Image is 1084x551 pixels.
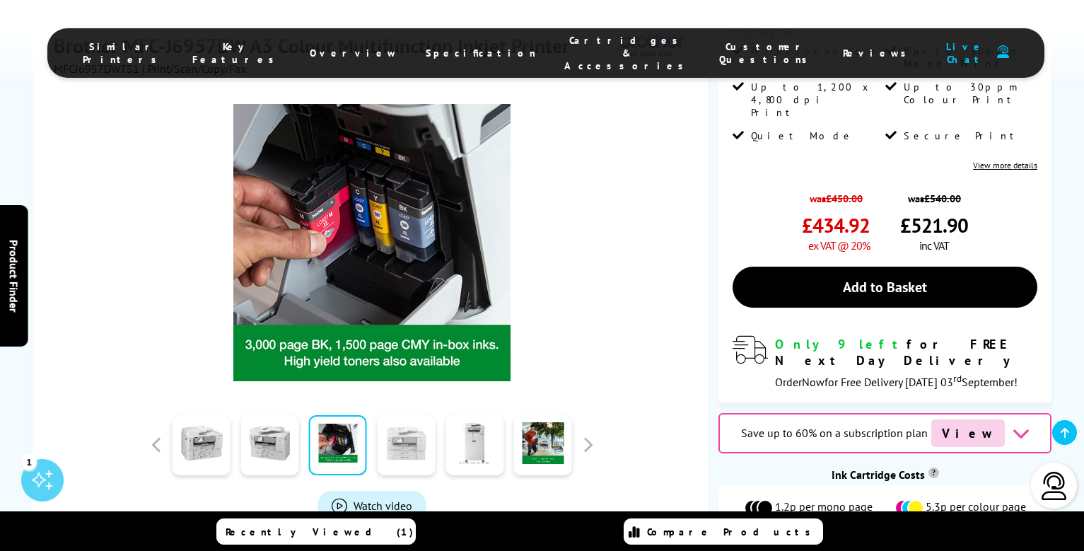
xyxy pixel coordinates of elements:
[564,34,691,72] span: Cartridges & Accessories
[233,104,511,381] img: Brother MFC-J6957DW Thumbnail
[802,185,870,205] span: was
[924,192,961,205] strike: £540.00
[21,454,37,470] div: 1
[926,499,1026,516] span: 5.3p per colour page
[751,81,882,119] span: Up to 1,200 x 4,800 dpi Print
[826,192,863,205] strike: £450.00
[751,129,854,142] span: Quiet Mode
[719,40,815,66] span: Customer Questions
[775,336,1037,369] div: for FREE Next Day Delivery
[973,160,1037,170] a: View more details
[808,238,870,253] span: ex VAT @ 20%
[7,239,21,312] span: Product Finder
[919,238,949,253] span: inc VAT
[953,372,962,385] sup: rd
[900,185,968,205] span: was
[997,45,1009,59] img: user-headset-duotone.svg
[310,47,397,59] span: Overview
[226,526,414,538] span: Recently Viewed (1)
[718,468,1051,482] div: Ink Cartridge Costs
[216,518,416,545] a: Recently Viewed (1)
[931,419,1005,447] span: View
[192,40,281,66] span: Key Features
[904,81,1035,106] span: Up to 30ppm Colour Print
[647,526,818,538] span: Compare Products
[1040,472,1068,500] img: user-headset-light.svg
[928,468,939,478] sup: Cost per page
[317,491,426,521] a: Product_All_Videos
[83,40,164,66] span: Similar Printers
[843,47,914,59] span: Reviews
[775,375,1018,389] span: Order for Free Delivery [DATE] 03 September!
[942,40,990,66] span: Live Chat
[802,212,870,238] span: £434.92
[741,426,928,440] span: Save up to 60% on a subscription plan
[904,129,1020,142] span: Secure Print
[775,336,907,352] span: Only 9 left
[775,499,873,516] span: 1.2p per mono page
[733,267,1037,308] a: Add to Basket
[354,499,412,513] span: Watch video
[733,336,1037,388] div: modal_delivery
[802,375,824,389] span: Now
[624,518,823,545] a: Compare Products
[426,47,536,59] span: Specification
[900,212,968,238] span: £521.90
